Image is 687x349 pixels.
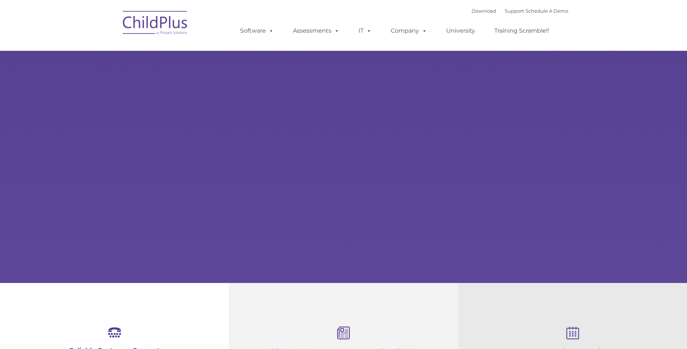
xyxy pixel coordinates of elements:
[119,6,192,42] img: ChildPlus by Procare Solutions
[487,24,556,38] a: Training Scramble!!
[233,24,281,38] a: Software
[525,8,568,14] a: Schedule A Demo
[384,24,434,38] a: Company
[286,24,347,38] a: Assessments
[439,24,482,38] a: University
[351,24,379,38] a: IT
[472,8,496,14] a: Download
[505,8,524,14] a: Support
[472,8,568,14] font: |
